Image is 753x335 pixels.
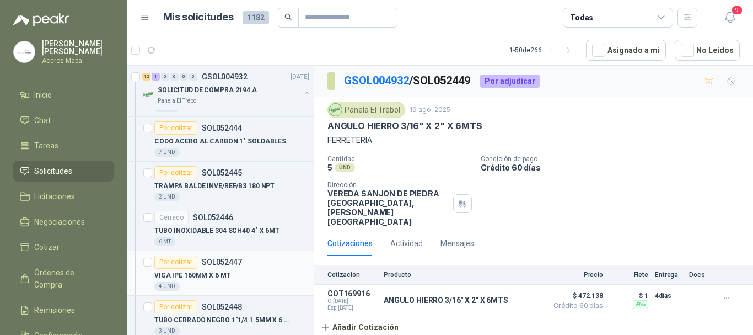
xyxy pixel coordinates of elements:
a: CerradoSOL052446TUBO INOXIDABLE 304 SCH40 4" X 6MT6 MT [127,206,314,251]
p: TUBO INOXIDABLE 304 SCH40 4" X 6MT [154,226,279,236]
span: Tareas [34,140,58,152]
img: Company Logo [142,88,155,101]
div: 2 UND [154,193,180,201]
div: 1 - 50 de 266 [509,41,577,59]
div: Flex [633,300,648,309]
p: CODO ACERO AL CARBON 1" SOLDABLES [154,136,286,147]
p: 19 ago, 2025 [410,105,450,115]
div: Por cotizar [154,300,197,313]
div: 7 UND [154,148,180,157]
div: 1 [152,73,160,81]
span: Licitaciones [34,190,75,203]
a: Por cotizarSOL052447VIGA IPE 160MM X 6 MT4 UND [127,251,314,296]
span: 9 [731,5,743,15]
span: Exp: [DATE] [327,305,377,311]
span: C: [DATE] [327,298,377,305]
p: Cotización [327,271,377,279]
span: Chat [34,114,51,126]
p: VEREDA SANJON DE PIEDRA [GEOGRAPHIC_DATA] , [PERSON_NAME][GEOGRAPHIC_DATA] [327,189,449,226]
a: GSOL004932 [344,74,409,87]
span: Remisiones [34,304,75,316]
p: Precio [548,271,603,279]
div: Cerrado [154,211,189,224]
h1: Mis solicitudes [163,9,234,25]
div: Todas [570,12,593,24]
p: ANGULO HIERRO 3/16" X 2" X 6MTS [384,296,508,305]
button: Asignado a mi [586,40,666,61]
div: 0 [189,73,197,81]
a: Licitaciones [13,186,114,207]
p: FERRETERIA [327,134,740,146]
div: Por cotizar [154,166,197,179]
div: Panela El Trébol [327,102,405,118]
div: Por cotizar [154,121,197,135]
a: Cotizar [13,237,114,258]
a: Inicio [13,84,114,105]
p: SOL052448 [202,303,242,311]
a: 12 1 0 0 0 0 GSOL004932[DATE] Company LogoSOLICITUD DE COMPRA 2194 APanela El Trébol [142,70,311,105]
img: Logo peakr [13,13,69,26]
a: Por cotizarSOL052444CODO ACERO AL CARBON 1" SOLDABLES7 UND [127,117,314,162]
div: Actividad [390,237,423,249]
p: Docs [689,271,711,279]
p: TUBO CERRADO NEGRO 1"1/4 1.5MM X 6 MT [154,315,292,326]
button: 9 [720,8,740,28]
p: [PERSON_NAME] [PERSON_NAME] [42,40,114,55]
span: Órdenes de Compra [34,267,103,291]
p: Entrega [655,271,682,279]
div: 0 [161,73,169,81]
p: Crédito 60 días [481,163,749,172]
div: 0 [180,73,188,81]
p: ANGULO HIERRO 3/16" X 2" X 6MTS [327,120,482,132]
p: Flete [610,271,648,279]
span: search [284,13,292,21]
p: 5 [327,163,332,172]
div: Cotizaciones [327,237,373,249]
div: 4 UND [154,282,180,291]
a: Negociaciones [13,211,114,232]
div: 12 [142,73,150,81]
p: TRAMPA BALDE INVE/REF/B3 180 NPT [154,181,275,192]
p: GSOL004932 [202,73,248,81]
button: No Leídos [675,40,740,61]
a: Solicitudes [13,161,114,182]
img: Company Logo [14,41,35,62]
div: UND [335,163,355,172]
p: SOL052445 [202,169,242,177]
p: / SOL052449 [344,72,471,89]
div: Por adjudicar [480,75,540,88]
p: VIGA IPE 160MM X 6 MT [154,270,230,281]
p: [DATE] [291,72,309,82]
span: Crédito 60 días [548,302,603,309]
span: Inicio [34,89,52,101]
p: Dirección [327,181,449,189]
p: SOL052444 [202,124,242,132]
a: Por cotizarSOL052445TRAMPA BALDE INVE/REF/B3 180 NPT2 UND [127,162,314,206]
a: Remisiones [13,300,114,321]
img: Company Logo [330,104,342,116]
div: 0 [170,73,179,81]
p: Producto [384,271,541,279]
p: SOL052446 [193,214,233,221]
p: 4 días [655,289,682,302]
span: 1182 [243,11,269,24]
span: $ 472.138 [548,289,603,302]
div: 6 MT [154,237,175,246]
a: Tareas [13,135,114,156]
p: Aceros Mapa [42,57,114,64]
p: SOLICITUD DE COMPRA 2194 A [158,85,257,95]
span: Negociaciones [34,216,85,228]
a: Órdenes de Compra [13,262,114,295]
p: Cantidad [327,155,472,163]
span: Cotizar [34,241,60,253]
span: Solicitudes [34,165,72,177]
p: SOL052447 [202,258,242,266]
div: Por cotizar [154,256,197,269]
p: COT169916 [327,289,377,298]
a: Chat [13,110,114,131]
p: Condición de pago [481,155,749,163]
p: Panela El Trébol [158,97,198,105]
p: $ 1 [610,289,648,302]
div: Mensajes [440,237,474,249]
